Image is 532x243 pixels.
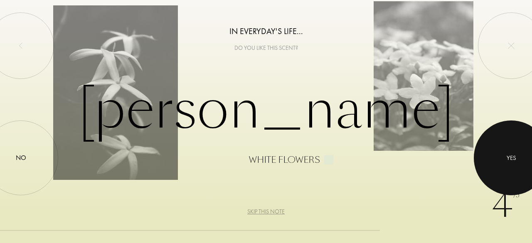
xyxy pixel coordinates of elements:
div: Yes [507,153,516,163]
span: /5 [513,191,520,200]
div: White flowers [249,155,320,164]
div: No [16,153,26,163]
div: [PERSON_NAME] [53,79,479,164]
img: left_onboard.svg [17,42,24,49]
div: 4 [492,181,520,231]
img: quit_onboard.svg [508,42,515,49]
div: Skip this note [247,207,285,216]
